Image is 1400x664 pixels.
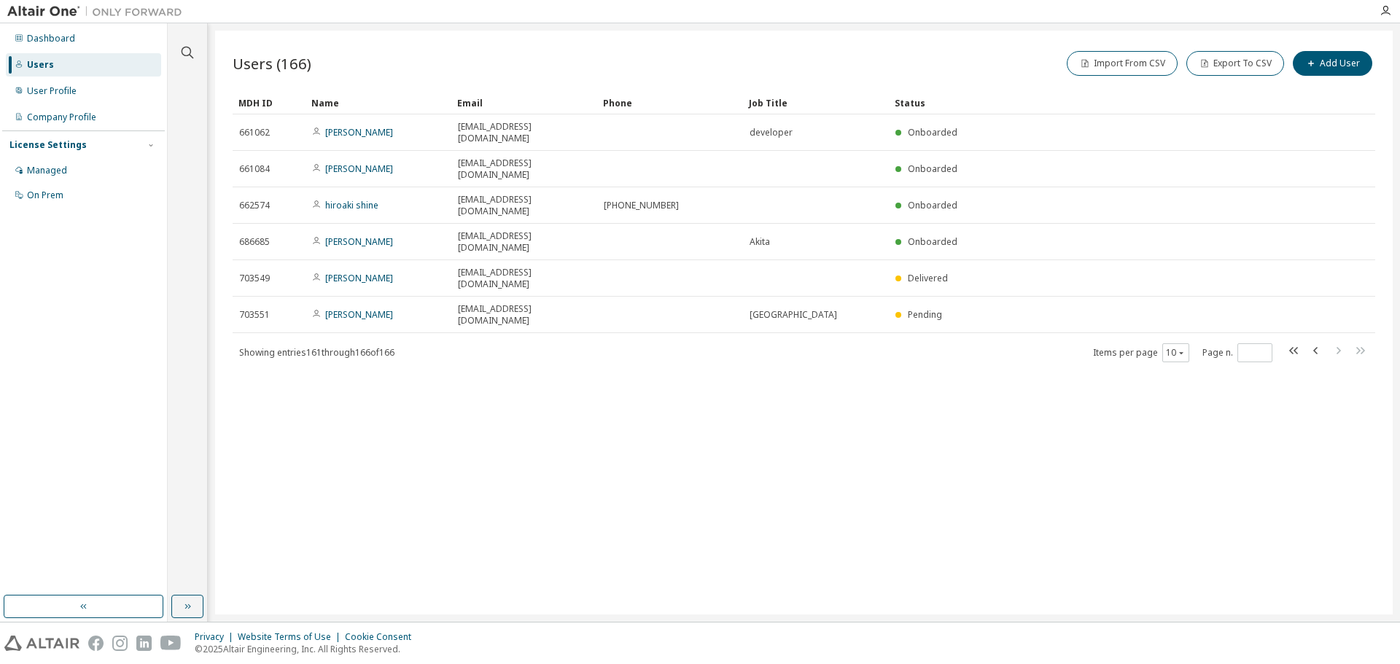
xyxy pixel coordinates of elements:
img: linkedin.svg [136,636,152,651]
span: Onboarded [908,163,957,175]
a: [PERSON_NAME] [325,163,393,175]
a: [PERSON_NAME] [325,126,393,138]
img: Altair One [7,4,190,19]
img: altair_logo.svg [4,636,79,651]
button: Export To CSV [1186,51,1284,76]
span: 661084 [239,163,270,175]
span: [EMAIL_ADDRESS][DOMAIN_NAME] [458,303,591,327]
div: User Profile [27,85,77,97]
span: [GEOGRAPHIC_DATA] [750,309,837,321]
span: Pending [908,308,942,321]
div: MDH ID [238,91,300,114]
button: Import From CSV [1067,51,1178,76]
span: 703551 [239,309,270,321]
a: [PERSON_NAME] [325,235,393,248]
a: [PERSON_NAME] [325,308,393,321]
img: facebook.svg [88,636,104,651]
span: [EMAIL_ADDRESS][DOMAIN_NAME] [458,194,591,217]
button: 10 [1166,347,1186,359]
span: [EMAIL_ADDRESS][DOMAIN_NAME] [458,267,591,290]
span: Akita [750,236,770,248]
span: Delivered [908,272,948,284]
div: Website Terms of Use [238,631,345,643]
div: Job Title [749,91,883,114]
div: On Prem [27,190,63,201]
div: Phone [603,91,737,114]
p: © 2025 Altair Engineering, Inc. All Rights Reserved. [195,643,420,655]
button: Add User [1293,51,1372,76]
a: [PERSON_NAME] [325,272,393,284]
span: [EMAIL_ADDRESS][DOMAIN_NAME] [458,121,591,144]
div: Privacy [195,631,238,643]
div: Cookie Consent [345,631,420,643]
a: hiroaki shine [325,199,378,211]
span: Items per page [1093,343,1189,362]
div: Name [311,91,446,114]
img: instagram.svg [112,636,128,651]
div: Status [895,91,1299,114]
div: Users [27,59,54,71]
div: Email [457,91,591,114]
span: Onboarded [908,126,957,138]
div: License Settings [9,139,87,151]
div: Dashboard [27,33,75,44]
span: 662574 [239,200,270,211]
span: 661062 [239,127,270,138]
span: developer [750,127,793,138]
span: Page n. [1202,343,1272,362]
img: youtube.svg [160,636,182,651]
span: Showing entries 161 through 166 of 166 [239,346,394,359]
span: Users (166) [233,53,311,74]
span: 703549 [239,273,270,284]
span: Onboarded [908,199,957,211]
span: [PHONE_NUMBER] [604,200,679,211]
span: [EMAIL_ADDRESS][DOMAIN_NAME] [458,157,591,181]
span: Onboarded [908,235,957,248]
div: Managed [27,165,67,176]
div: Company Profile [27,112,96,123]
span: 686685 [239,236,270,248]
span: [EMAIL_ADDRESS][DOMAIN_NAME] [458,230,591,254]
